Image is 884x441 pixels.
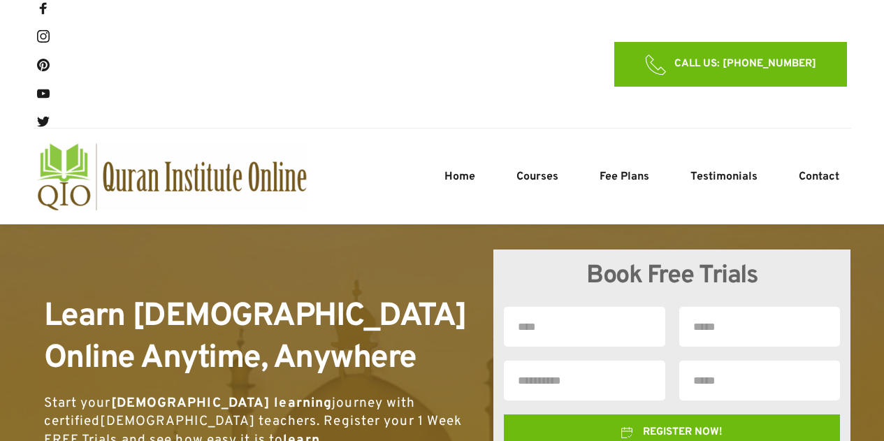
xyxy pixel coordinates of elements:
span: Testimonials [690,168,758,185]
span: journey with certified [44,395,419,431]
a: Courses [513,168,562,185]
a: [DEMOGRAPHIC_DATA] teachers [100,413,317,430]
a: CALL US: [PHONE_NUMBER] [614,42,847,87]
span: Start your [44,395,111,412]
span: REGISTER NOW! [643,424,723,441]
strong: [DEMOGRAPHIC_DATA] learning [111,395,333,412]
span: Fee Plans [600,168,649,185]
span: Book Free Trials [586,260,758,292]
span: Learn [DEMOGRAPHIC_DATA] Online Anytime, Anywhere [44,296,474,379]
span: Contact [799,168,839,185]
a: Fee Plans [596,168,653,185]
a: Testimonials [687,168,761,185]
a: Contact [795,168,843,185]
span: Courses [516,168,558,185]
span: CALL US: [PHONE_NUMBER] [674,56,816,73]
a: Home [441,168,479,185]
a: quran-institute-online-australia [37,143,307,210]
span: Home [444,168,475,185]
